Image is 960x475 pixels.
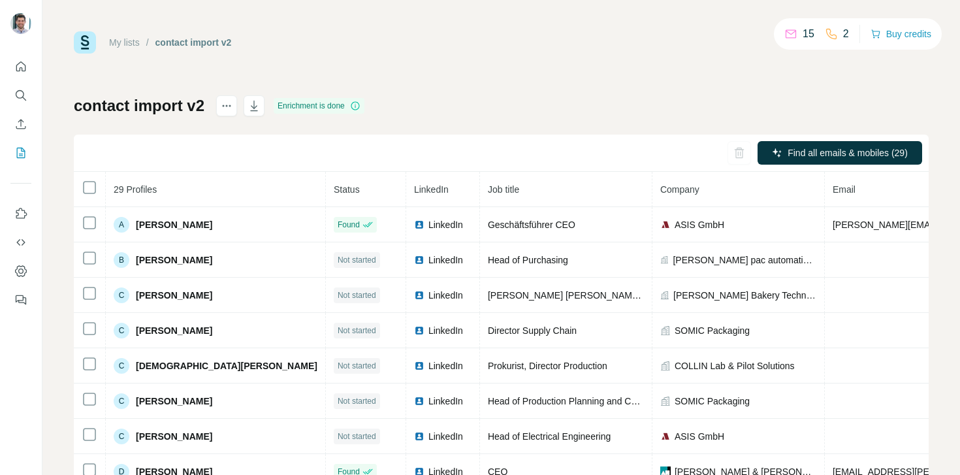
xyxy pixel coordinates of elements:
[114,252,129,268] div: B
[428,430,463,443] span: LinkedIn
[114,184,157,195] span: 29 Profiles
[338,325,376,336] span: Not started
[136,359,317,372] span: [DEMOGRAPHIC_DATA][PERSON_NAME]
[428,254,463,267] span: LinkedIn
[10,231,31,254] button: Use Surfe API
[334,184,360,195] span: Status
[155,36,232,49] div: contact import v2
[428,218,463,231] span: LinkedIn
[414,290,424,301] img: LinkedIn logo
[833,184,856,195] span: Email
[414,361,424,371] img: LinkedIn logo
[114,429,129,444] div: C
[428,324,463,337] span: LinkedIn
[675,218,724,231] span: ASIS GmbH
[114,217,129,233] div: A
[338,219,360,231] span: Found
[488,361,607,371] span: Prokurist, Director Production
[10,202,31,225] button: Use Surfe on LinkedIn
[660,184,699,195] span: Company
[488,184,519,195] span: Job title
[114,323,129,338] div: C
[114,393,129,409] div: C
[338,395,376,407] span: Not started
[136,430,212,443] span: [PERSON_NAME]
[660,220,671,230] img: company-logo
[428,395,463,408] span: LinkedIn
[488,431,611,442] span: Head of Electrical Engineering
[74,95,204,116] h1: contact import v2
[10,84,31,107] button: Search
[843,26,849,42] p: 2
[136,395,212,408] span: [PERSON_NAME]
[109,37,140,48] a: My lists
[673,289,816,302] span: [PERSON_NAME] Bakery Technologies
[10,141,31,165] button: My lists
[488,396,654,406] span: Head of Production Planning and Control
[428,359,463,372] span: LinkedIn
[274,98,364,114] div: Enrichment is done
[10,288,31,312] button: Feedback
[414,396,424,406] img: LinkedIn logo
[488,290,733,301] span: [PERSON_NAME] [PERSON_NAME] | Manager Purchasing
[675,359,795,372] span: COLLIN Lab & Pilot Solutions
[414,431,424,442] img: LinkedIn logo
[338,360,376,372] span: Not started
[414,184,449,195] span: LinkedIn
[488,255,568,265] span: Head of Purchasing
[673,254,816,267] span: [PERSON_NAME] pac automation GmbH
[788,146,908,159] span: Find all emails & mobiles (29)
[136,254,212,267] span: [PERSON_NAME]
[414,325,424,336] img: LinkedIn logo
[74,31,96,54] img: Surfe Logo
[10,112,31,136] button: Enrich CSV
[675,430,724,443] span: ASIS GmbH
[338,254,376,266] span: Not started
[488,325,577,336] span: Director Supply Chain
[803,26,814,42] p: 15
[10,13,31,34] img: Avatar
[338,289,376,301] span: Not started
[871,25,931,43] button: Buy credits
[114,287,129,303] div: C
[660,431,671,442] img: company-logo
[428,289,463,302] span: LinkedIn
[146,36,149,49] li: /
[758,141,922,165] button: Find all emails & mobiles (29)
[675,395,750,408] span: SOMIC Packaging
[414,255,424,265] img: LinkedIn logo
[675,324,750,337] span: SOMIC Packaging
[136,289,212,302] span: [PERSON_NAME]
[136,218,212,231] span: [PERSON_NAME]
[136,324,212,337] span: [PERSON_NAME]
[414,220,424,230] img: LinkedIn logo
[216,95,237,116] button: actions
[114,358,129,374] div: C
[10,259,31,283] button: Dashboard
[338,431,376,442] span: Not started
[488,220,575,230] span: Geschäftsführer CEO
[10,55,31,78] button: Quick start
